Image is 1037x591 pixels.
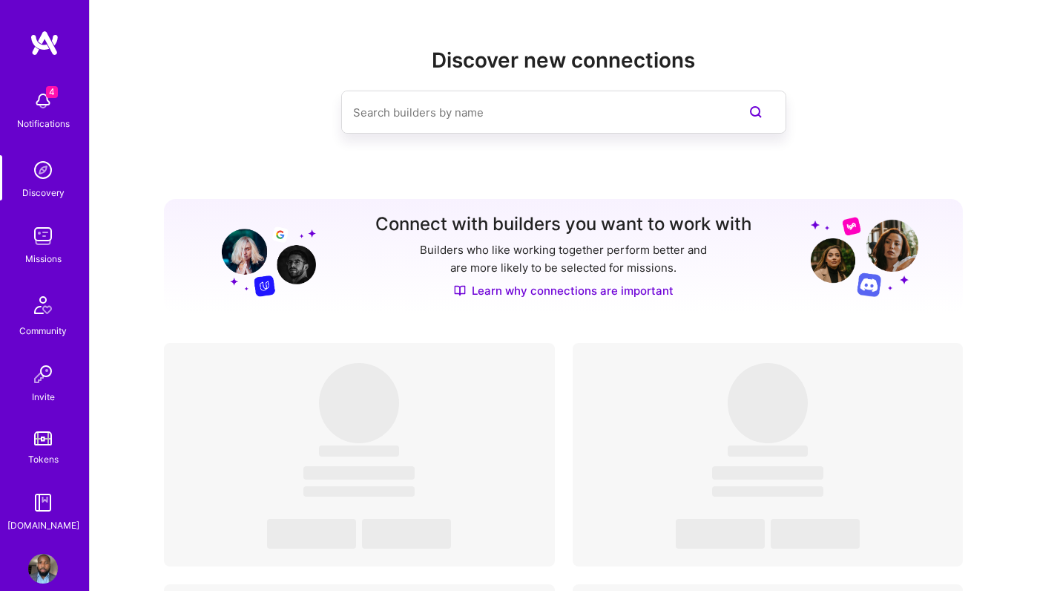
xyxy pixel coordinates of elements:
img: Discover [454,284,466,297]
img: logo [30,30,59,56]
img: Grow your network [811,216,918,297]
img: Grow your network [208,215,316,297]
span: ‌ [267,519,356,549]
input: Search builders by name [353,94,715,131]
div: Missions [25,251,62,267]
span: ‌ [303,486,415,497]
div: Notifications [17,116,70,131]
span: ‌ [319,363,399,443]
span: ‌ [728,445,808,457]
span: ‌ [676,519,765,549]
span: ‌ [303,466,415,480]
a: User Avatar [24,554,62,584]
i: icon SearchPurple [747,103,765,121]
a: Learn why connections are important [454,283,674,298]
img: teamwork [28,221,58,251]
img: User Avatar [28,554,58,584]
span: ‌ [728,363,808,443]
img: Invite [28,359,58,389]
div: Tokens [28,451,59,467]
span: ‌ [712,466,823,480]
span: ‌ [362,519,451,549]
span: ‌ [319,445,399,457]
div: [DOMAIN_NAME] [7,517,79,533]
h3: Connect with builders you want to work with [375,214,751,235]
img: guide book [28,488,58,517]
div: Community [19,323,67,339]
img: Community [25,287,61,323]
span: 4 [46,86,58,98]
div: Invite [32,389,55,405]
p: Builders who like working together perform better and are more likely to be selected for missions. [417,241,710,277]
img: discovery [28,155,58,185]
span: ‌ [712,486,823,497]
h2: Discover new connections [164,48,963,73]
img: bell [28,86,58,116]
div: Discovery [22,185,65,200]
span: ‌ [771,519,860,549]
img: tokens [34,431,52,445]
